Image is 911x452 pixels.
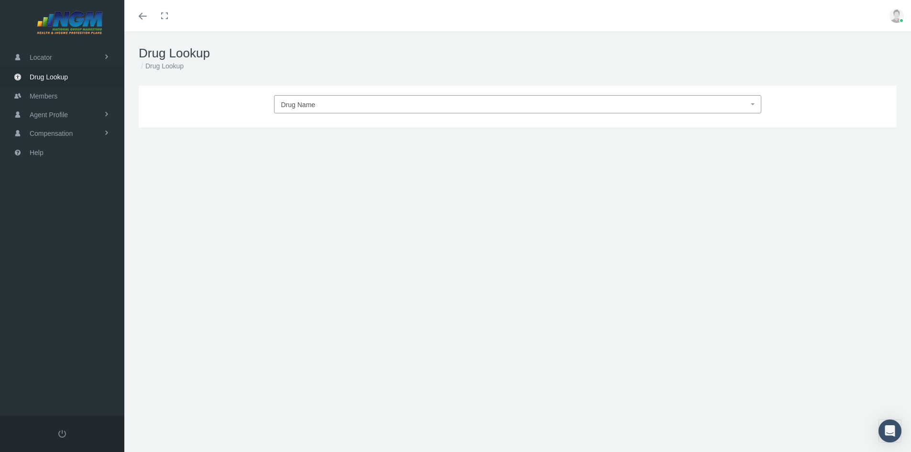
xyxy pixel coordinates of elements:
[12,11,127,34] img: NATIONAL GROUP MARKETING
[30,48,52,66] span: Locator
[139,61,184,71] li: Drug Lookup
[281,101,316,109] span: Drug Name
[30,87,57,105] span: Members
[30,106,68,124] span: Agent Profile
[889,9,904,23] img: user-placeholder.jpg
[139,46,897,61] h1: Drug Lookup
[878,419,901,442] div: Open Intercom Messenger
[30,68,68,86] span: Drug Lookup
[30,143,44,162] span: Help
[30,124,73,143] span: Compensation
